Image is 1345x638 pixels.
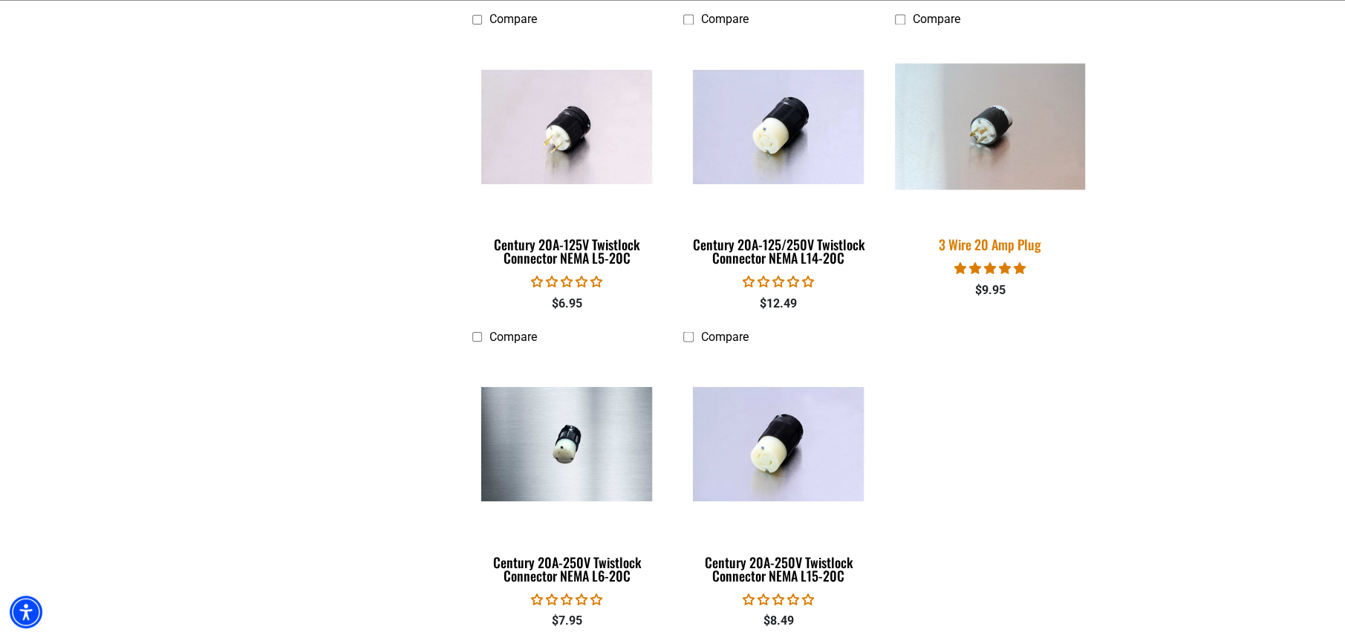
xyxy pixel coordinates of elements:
span: Compare [489,12,536,26]
span: 0.00 stars [743,274,814,288]
a: 3 Wire 20 Amp Plug 3 Wire 20 Amp Plug [895,33,1084,259]
div: Century 20A-250V Twistlock Connector NEMA L15-20C [683,555,873,582]
a: Century 20A-125V Twistlock Connector NEMA L5-20C Century 20A-125V Twistlock Connector NEMA L5-20C [472,33,662,273]
span: Compare [700,12,748,26]
img: 3 Wire 20 Amp Plug [886,63,1094,190]
span: Compare [700,329,748,343]
span: 0.00 stars [531,274,602,288]
span: 5.00 stars [954,261,1026,275]
div: $8.49 [683,611,873,629]
div: 3 Wire 20 Amp Plug [895,237,1084,250]
img: Century 20A-125V Twistlock Connector NEMA L5-20C [473,69,660,183]
a: Century 20A-250V Twistlock Connector NEMA L6-20C Century 20A-250V Twistlock Connector NEMA L6-20C [472,351,662,590]
div: $9.95 [895,281,1084,299]
span: 0.00 stars [743,592,814,606]
img: Century 20A-250V Twistlock Connector NEMA L6-20C [473,387,660,501]
img: Century 20A-125/250V Twistlock Connector NEMA L14-20C [685,69,872,183]
span: Compare [912,12,960,26]
div: Century 20A-125/250V Twistlock Connector NEMA L14-20C [683,237,873,264]
div: $7.95 [472,611,662,629]
div: $12.49 [683,294,873,312]
span: Compare [489,329,536,343]
img: Century 20A-250V Twistlock Connector NEMA L15-20C [685,387,872,501]
div: Century 20A-125V Twistlock Connector NEMA L5-20C [472,237,662,264]
span: 0.00 stars [531,592,602,606]
div: Century 20A-250V Twistlock Connector NEMA L6-20C [472,555,662,582]
div: Accessibility Menu [10,596,42,628]
div: $6.95 [472,294,662,312]
a: Century 20A-250V Twistlock Connector NEMA L15-20C Century 20A-250V Twistlock Connector NEMA L15-20C [683,351,873,590]
a: Century 20A-125/250V Twistlock Connector NEMA L14-20C Century 20A-125/250V Twistlock Connector NE... [683,33,873,273]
